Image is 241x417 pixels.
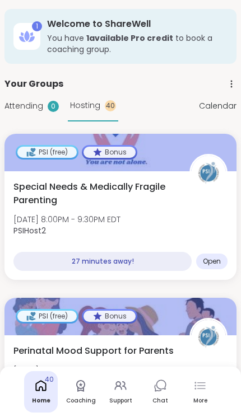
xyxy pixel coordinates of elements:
img: PSIHost2 [191,156,226,190]
span: Special Needs & Medically Fragile Parenting [13,180,177,207]
span: Hosting [70,100,100,111]
b: PSIHost2 [13,225,46,236]
div: 1 [32,21,42,31]
b: 1 available Pro credit [86,32,173,44]
div: Bonus [84,311,136,322]
span: [DATE] 8:00PM - 9:30PM EDT [13,214,121,225]
span: Perinatal Mood Support for Parents [13,344,174,358]
a: Support [104,371,137,413]
div: More [193,397,207,405]
h3: You have to book a coaching group. [47,32,228,55]
div: 40 [105,100,116,111]
div: 0 [48,101,59,112]
div: Chat [152,397,168,405]
span: Calendar [199,100,237,112]
a: Coaching [64,371,98,413]
div: Coaching [66,397,96,405]
span: [DATE] 12:00PM - 1:30PM EDT [13,364,119,376]
div: 27 minutes away! [13,252,192,271]
div: Support [109,397,132,405]
img: PSIHost2 [191,320,226,354]
h3: Welcome to ShareWell [47,18,228,30]
div: Bonus [84,147,136,158]
div: PSI (free) [17,147,77,158]
span: Your Groups [4,77,63,91]
span: Open [203,257,221,266]
a: Chat [143,371,177,413]
div: PSI (free) [17,311,77,322]
span: Attending [4,100,43,112]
